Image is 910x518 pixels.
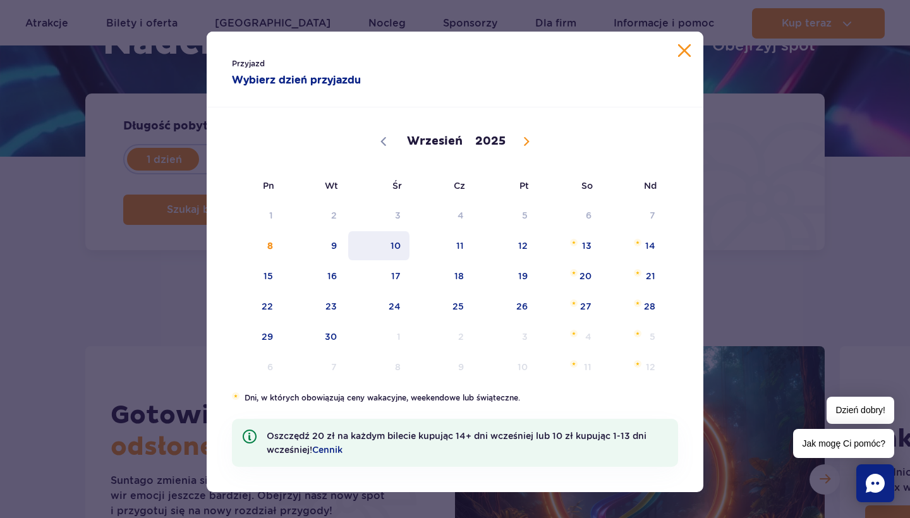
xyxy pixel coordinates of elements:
span: Październik 11, 2025 [538,352,602,382]
span: Śr [347,171,411,200]
span: Październik 6, 2025 [219,352,283,382]
span: So [538,171,602,200]
span: Wrzesień 8, 2025 [219,231,283,260]
span: Październik 2, 2025 [411,322,475,351]
span: Wrzesień 26, 2025 [474,292,538,321]
span: Październik 3, 2025 [474,322,538,351]
span: Wrzesień 12, 2025 [474,231,538,260]
span: Wrzesień 10, 2025 [347,231,411,260]
span: Październik 12, 2025 [602,352,665,382]
span: Wrzesień 25, 2025 [411,292,475,321]
span: Pn [219,171,283,200]
span: Wrzesień 27, 2025 [538,292,602,321]
span: Wrzesień 3, 2025 [347,201,411,230]
span: Przyjazd [232,57,430,70]
span: Wrzesień 22, 2025 [219,292,283,321]
span: Wrzesień 13, 2025 [538,231,602,260]
div: Chat [856,464,894,502]
span: Wrzesień 29, 2025 [219,322,283,351]
span: Październik 7, 2025 [283,352,347,382]
li: Oszczędź 20 zł na każdym bilecie kupując 14+ dni wcześniej lub 10 zł kupując 1-13 dni wcześniej! [232,419,678,467]
span: Październik 9, 2025 [411,352,475,382]
span: Październik 1, 2025 [347,322,411,351]
span: Wrzesień 6, 2025 [538,201,602,230]
span: Wrzesień 15, 2025 [219,262,283,291]
span: Październik 5, 2025 [602,322,665,351]
span: Wrzesień 7, 2025 [602,201,665,230]
span: Wrzesień 2, 2025 [283,201,347,230]
span: Wt [283,171,347,200]
li: Dni, w których obowiązują ceny wakacyjne, weekendowe lub świąteczne. [232,392,678,404]
span: Październik 10, 2025 [474,352,538,382]
span: Wrzesień 9, 2025 [283,231,347,260]
span: Wrzesień 4, 2025 [411,201,475,230]
span: Wrzesień 19, 2025 [474,262,538,291]
span: Pt [474,171,538,200]
strong: Wybierz dzień przyjazdu [232,73,430,88]
span: Wrzesień 16, 2025 [283,262,347,291]
span: Październik 8, 2025 [347,352,411,382]
span: Wrzesień 23, 2025 [283,292,347,321]
span: Wrzesień 28, 2025 [602,292,665,321]
span: Nd [602,171,665,200]
span: Wrzesień 21, 2025 [602,262,665,291]
span: Wrzesień 18, 2025 [411,262,475,291]
span: Wrzesień 17, 2025 [347,262,411,291]
span: Cz [411,171,475,200]
span: Wrzesień 20, 2025 [538,262,602,291]
a: Cennik [312,445,343,455]
span: Wrzesień 14, 2025 [602,231,665,260]
span: Wrzesień 30, 2025 [283,322,347,351]
span: Wrzesień 24, 2025 [347,292,411,321]
button: Zamknij kalendarz [678,44,691,57]
span: Wrzesień 11, 2025 [411,231,475,260]
span: Wrzesień 1, 2025 [219,201,283,230]
span: Jak mogę Ci pomóc? [793,429,894,458]
span: Wrzesień 5, 2025 [474,201,538,230]
span: Październik 4, 2025 [538,322,602,351]
span: Dzień dobry! [827,397,894,424]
